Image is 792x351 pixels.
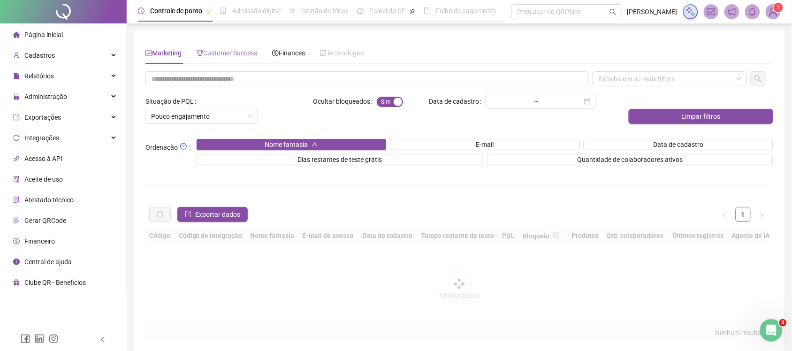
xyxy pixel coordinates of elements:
[149,207,171,222] button: sync
[736,207,751,222] li: 1
[722,212,727,218] span: left
[197,139,386,150] button: Nome fantasiaup
[24,93,67,100] span: Administração
[24,114,61,121] span: Exportações
[24,52,55,59] span: Cadastros
[150,7,202,15] span: Controle de ponto
[24,196,74,204] span: Atestado técnico
[779,319,787,327] span: 3
[180,143,187,150] span: question-circle
[584,139,773,150] button: Data de cadastro
[13,259,20,265] span: info-circle
[629,109,773,124] button: Limpar filtros
[736,207,750,221] a: 1
[206,8,212,14] span: pushpin
[609,8,617,15] span: search
[145,141,190,153] span: Ordenação :
[24,279,86,286] span: Clube QR - Beneficios
[13,238,20,244] span: dollar
[195,209,240,220] span: Exportar dados
[754,207,769,222] button: right
[487,154,774,165] button: Quantidade de colaboradores ativos
[424,8,430,14] span: book
[313,94,377,109] label: Ocultar bloqueados
[24,31,63,38] span: Página inicial
[685,7,696,17] img: sparkle-icon.fc2bf0ac1784a2077858766a79e2daf3.svg
[13,52,20,59] span: user-add
[138,8,145,14] span: clock-circle
[301,7,349,15] span: Gestão de férias
[13,176,20,183] span: audit
[627,7,678,17] span: [PERSON_NAME]
[197,49,257,57] span: Customer Success
[577,154,683,165] span: Quantidade de colaboradores ativos
[728,8,736,16] span: notification
[24,134,59,142] span: Integrações
[13,93,20,100] span: lock
[24,217,66,224] span: Gerar QRCode
[220,8,227,14] span: file-done
[369,7,406,15] span: Painel do DP
[24,258,72,266] span: Central de ajuda
[717,207,732,222] button: left
[774,3,783,12] sup: Atualize o seu contato no menu Meus Dados
[24,237,55,245] span: Financeiro
[476,139,494,150] span: E-mail
[320,50,327,56] span: laptop
[197,50,203,56] span: trophy
[681,111,720,122] span: Limpar filtros
[766,5,780,19] img: 88646
[21,334,30,343] span: facebook
[185,211,191,218] span: export
[390,139,579,150] button: E-mail
[145,50,152,56] span: fund
[717,207,732,222] li: Página anterior
[232,7,281,15] span: Admissão digital
[436,7,496,15] span: Folha de pagamento
[13,114,20,121] span: export
[320,49,365,57] span: Technologies
[24,155,62,162] span: Acesso à API
[24,72,54,80] span: Relatórios
[24,175,63,183] span: Aceite de uso
[99,336,106,343] span: left
[177,207,248,222] button: Exportar dados
[197,154,483,165] button: Dias restantes de teste grátis
[13,217,20,224] span: qrcode
[531,98,543,105] div: ~
[754,207,769,222] li: Próxima página
[35,334,44,343] span: linkedin
[707,8,716,16] span: fund
[178,141,189,152] button: Ordenação:
[13,155,20,162] span: api
[265,139,308,150] span: Nome fantasia
[429,94,486,109] label: Data de cadastro
[151,109,252,123] span: Pouco engajamento
[760,319,783,342] iframe: Intercom live chat
[777,4,780,11] span: 1
[759,212,765,218] span: right
[13,197,20,203] span: solution
[13,135,20,141] span: sync
[312,141,318,148] span: up
[297,154,382,165] span: Dias restantes de teste grátis
[272,50,279,56] span: dollar
[289,8,296,14] span: sun
[145,49,182,57] span: Marketing
[653,139,703,150] span: Data de cadastro
[145,94,200,109] label: Situação de PQL
[410,8,415,14] span: pushpin
[272,49,305,57] span: Finances
[13,73,20,79] span: file
[13,279,20,286] span: gift
[357,8,364,14] span: dashboard
[748,8,757,16] span: bell
[13,31,20,38] span: home
[49,334,58,343] span: instagram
